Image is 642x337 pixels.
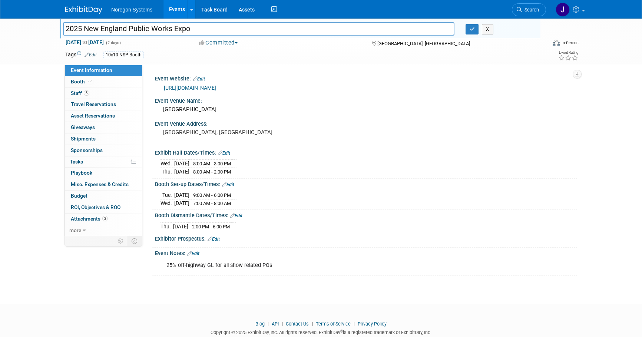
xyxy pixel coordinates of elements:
span: Noregon Systems [111,7,152,13]
td: [DATE] [174,191,189,199]
td: Wed. [160,160,174,168]
span: | [280,321,285,327]
a: Asset Reservations [65,110,142,122]
td: [DATE] [174,199,189,207]
span: Playbook [71,170,92,176]
div: Booth Dismantle Dates/Times: [155,210,577,219]
span: Shipments [71,136,96,142]
span: more [69,227,81,233]
a: Blog [255,321,265,327]
div: Booth Set-up Dates/Times: [155,179,577,188]
span: 8:00 AM - 3:00 PM [193,161,231,166]
span: [DATE] [DATE] [65,39,104,46]
span: to [81,39,88,45]
span: (2 days) [105,40,121,45]
a: Privacy Policy [358,321,387,327]
a: Search [512,3,546,16]
span: Budget [71,193,87,199]
div: Exhibit Hall Dates/Times: [155,147,577,157]
td: Thu. [160,222,173,230]
a: Giveaways [65,122,142,133]
td: Tags [65,51,97,59]
span: 2:00 PM - 6:00 PM [192,224,230,229]
a: Event Information [65,65,142,76]
a: Booth [65,76,142,87]
div: [GEOGRAPHIC_DATA] [160,104,571,115]
a: Terms of Service [316,321,351,327]
span: Attachments [71,216,108,222]
td: Tue. [160,191,174,199]
button: X [482,24,493,34]
span: Travel Reservations [71,101,116,107]
span: 3 [84,90,89,96]
div: 25% off-highway GL for all show related POs [161,258,495,273]
pre: [GEOGRAPHIC_DATA], [GEOGRAPHIC_DATA] [163,129,322,136]
span: Giveaways [71,124,95,130]
div: Event Format [502,39,579,50]
a: Playbook [65,168,142,179]
span: | [310,321,315,327]
div: 10x10 NSP Booth [103,51,144,59]
a: Edit [230,213,242,218]
a: Contact Us [286,321,309,327]
span: 3 [102,216,108,221]
img: Johana Gil [556,3,570,17]
a: Edit [187,251,199,256]
span: ROI, Objectives & ROO [71,204,120,210]
span: Event Information [71,67,112,73]
div: Event Venue Name: [155,95,577,105]
a: API [272,321,279,327]
td: [DATE] [173,222,188,230]
img: Format-Inperson.png [553,40,560,46]
a: Misc. Expenses & Credits [65,179,142,190]
td: [DATE] [174,168,189,176]
span: Misc. Expenses & Credits [71,181,129,187]
span: | [352,321,357,327]
span: [GEOGRAPHIC_DATA], [GEOGRAPHIC_DATA] [377,41,470,46]
a: Edit [218,151,230,156]
div: Event Website: [155,73,577,83]
td: Toggle Event Tabs [127,236,142,246]
span: | [266,321,271,327]
a: Shipments [65,133,142,145]
img: ExhibitDay [65,6,102,14]
span: 7:00 AM - 8:00 AM [193,201,231,206]
a: [URL][DOMAIN_NAME] [164,85,216,91]
a: more [65,225,142,236]
span: Sponsorships [71,147,103,153]
a: ROI, Objectives & ROO [65,202,142,213]
span: 9:00 AM - 6:00 PM [193,192,231,198]
td: Personalize Event Tab Strip [114,236,127,246]
a: Sponsorships [65,145,142,156]
span: Search [522,7,539,13]
span: Booth [71,79,93,85]
a: Attachments3 [65,214,142,225]
span: Staff [71,90,89,96]
div: Event Venue Address: [155,118,577,128]
i: Booth reservation complete [88,79,92,83]
td: Thu. [160,168,174,176]
a: Travel Reservations [65,99,142,110]
td: [DATE] [174,160,189,168]
a: Staff3 [65,88,142,99]
a: Edit [208,237,220,242]
button: Committed [196,39,241,47]
a: Edit [193,76,205,82]
span: Tasks [70,159,83,165]
a: Edit [222,182,234,187]
div: Exhibitor Prospectus: [155,233,577,243]
div: Event Rating [558,51,578,54]
a: Tasks [65,156,142,168]
td: Wed. [160,199,174,207]
sup: ® [340,329,343,333]
div: Event Notes: [155,248,577,257]
a: Budget [65,191,142,202]
a: Edit [85,52,97,57]
span: 8:00 AM - 2:00 PM [193,169,231,175]
span: Asset Reservations [71,113,115,119]
div: In-Person [561,40,579,46]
